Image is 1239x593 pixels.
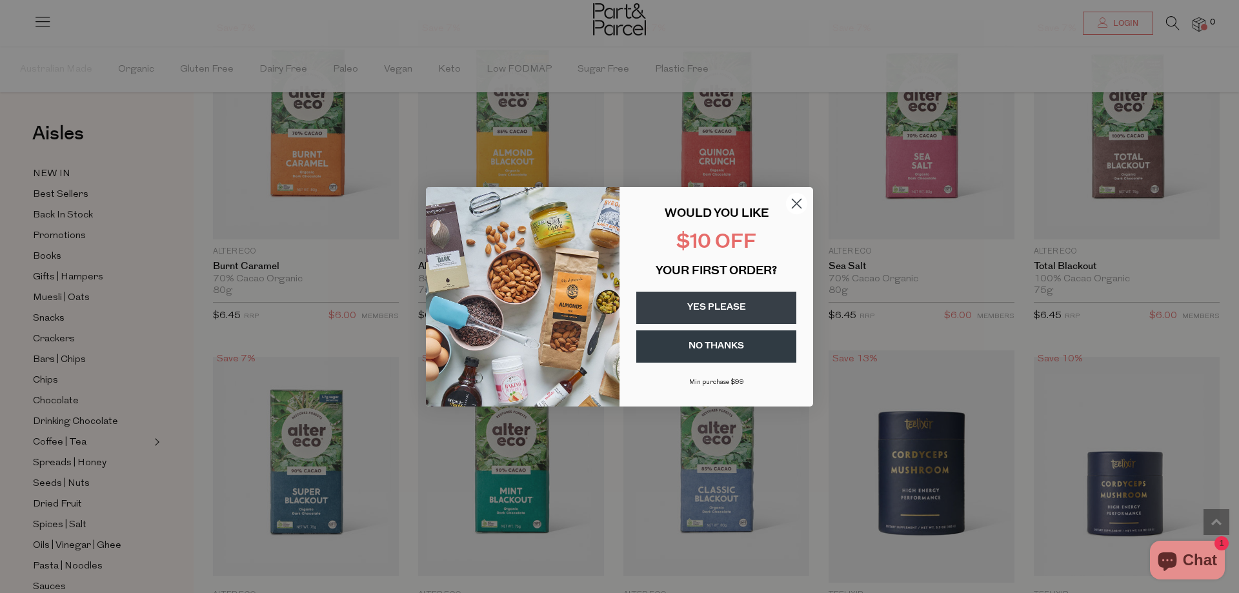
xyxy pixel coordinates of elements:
span: WOULD YOU LIKE [665,208,769,220]
span: $10 OFF [676,233,756,253]
button: Close dialog [785,192,808,215]
img: 43fba0fb-7538-40bc-babb-ffb1a4d097bc.jpeg [426,187,619,407]
inbox-online-store-chat: Shopify online store chat [1146,541,1229,583]
button: NO THANKS [636,330,796,363]
button: YES PLEASE [636,292,796,324]
span: Min purchase $99 [689,379,744,386]
span: YOUR FIRST ORDER? [656,266,777,277]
